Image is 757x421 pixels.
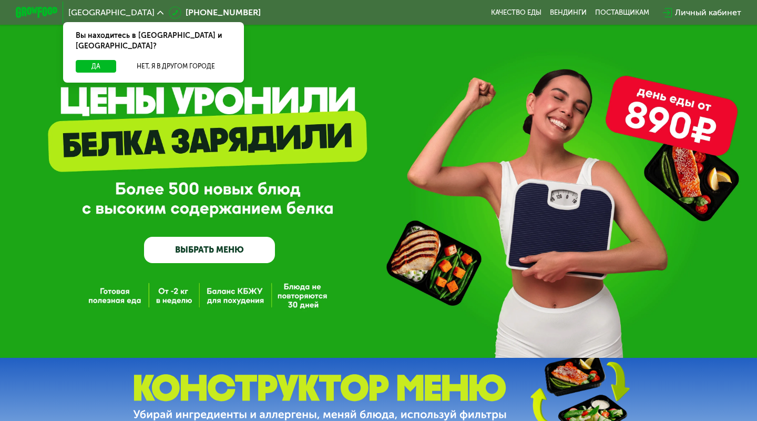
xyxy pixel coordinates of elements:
[120,60,231,73] button: Нет, я в другом городе
[68,8,155,17] span: [GEOGRAPHIC_DATA]
[169,6,261,19] a: [PHONE_NUMBER]
[76,60,116,73] button: Да
[491,8,541,17] a: Качество еды
[595,8,649,17] div: поставщикам
[144,237,275,263] a: ВЫБРАТЬ МЕНЮ
[63,22,244,60] div: Вы находитесь в [GEOGRAPHIC_DATA] и [GEOGRAPHIC_DATA]?
[550,8,587,17] a: Вендинги
[675,6,741,19] div: Личный кабинет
